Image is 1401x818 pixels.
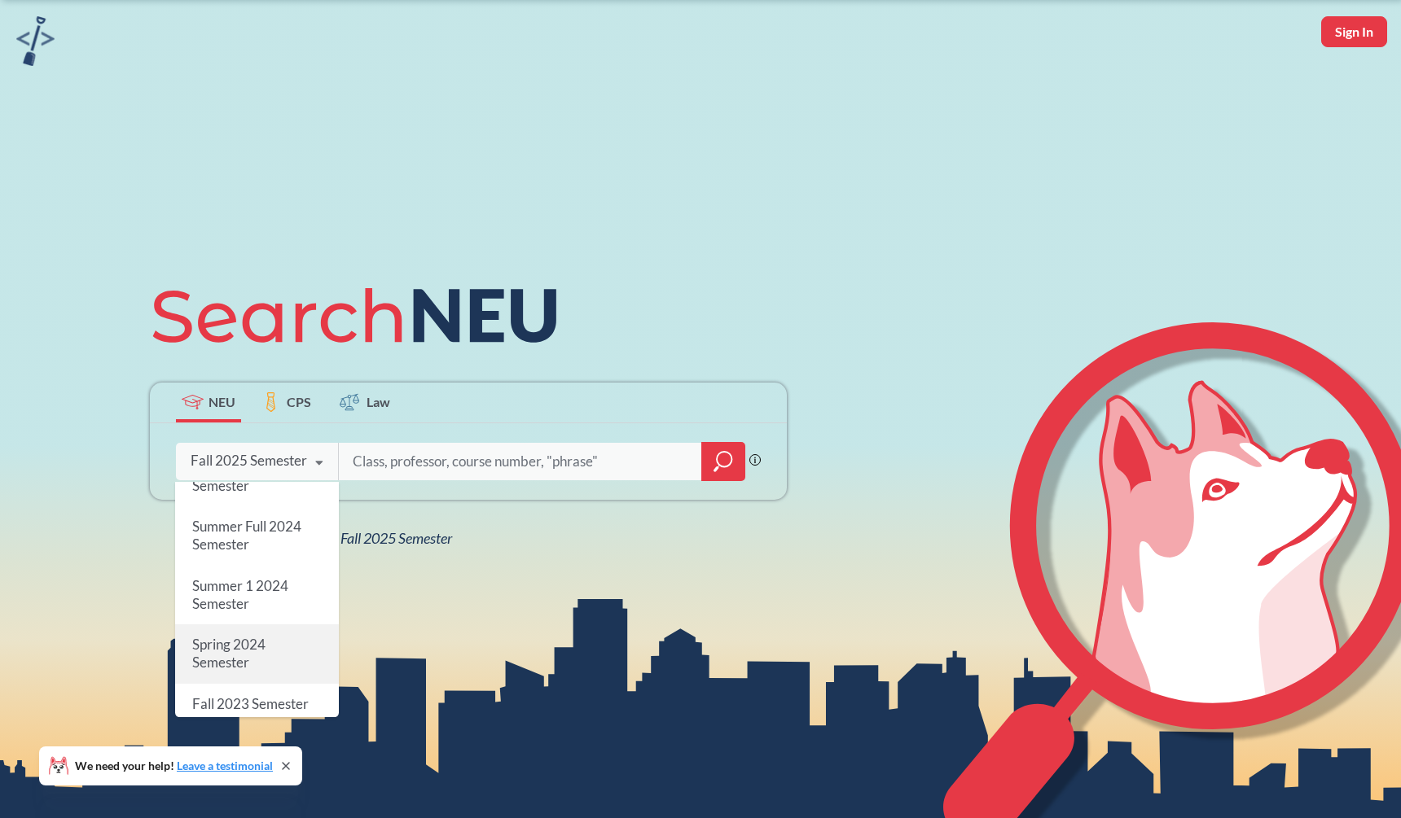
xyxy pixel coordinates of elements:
span: CPS [287,392,311,411]
span: NEU [209,392,235,411]
img: sandbox logo [16,16,55,66]
svg: magnifying glass [714,450,733,473]
span: Spring 2024 Semester [192,636,266,671]
div: Fall 2025 Semester [191,452,307,470]
span: Law [367,392,390,411]
span: NEU Fall 2025 Semester [310,529,452,547]
span: Summer 2 2024 Semester [192,458,288,493]
span: Fall 2023 Semester [192,694,309,711]
span: We need your help! [75,760,273,772]
button: Sign In [1321,16,1387,47]
input: Class, professor, course number, "phrase" [351,444,690,479]
a: Leave a testimonial [177,759,273,772]
a: sandbox logo [16,16,55,71]
div: magnifying glass [701,442,745,481]
span: Summer 1 2024 Semester [192,576,288,611]
span: Summer Full 2024 Semester [192,518,301,553]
